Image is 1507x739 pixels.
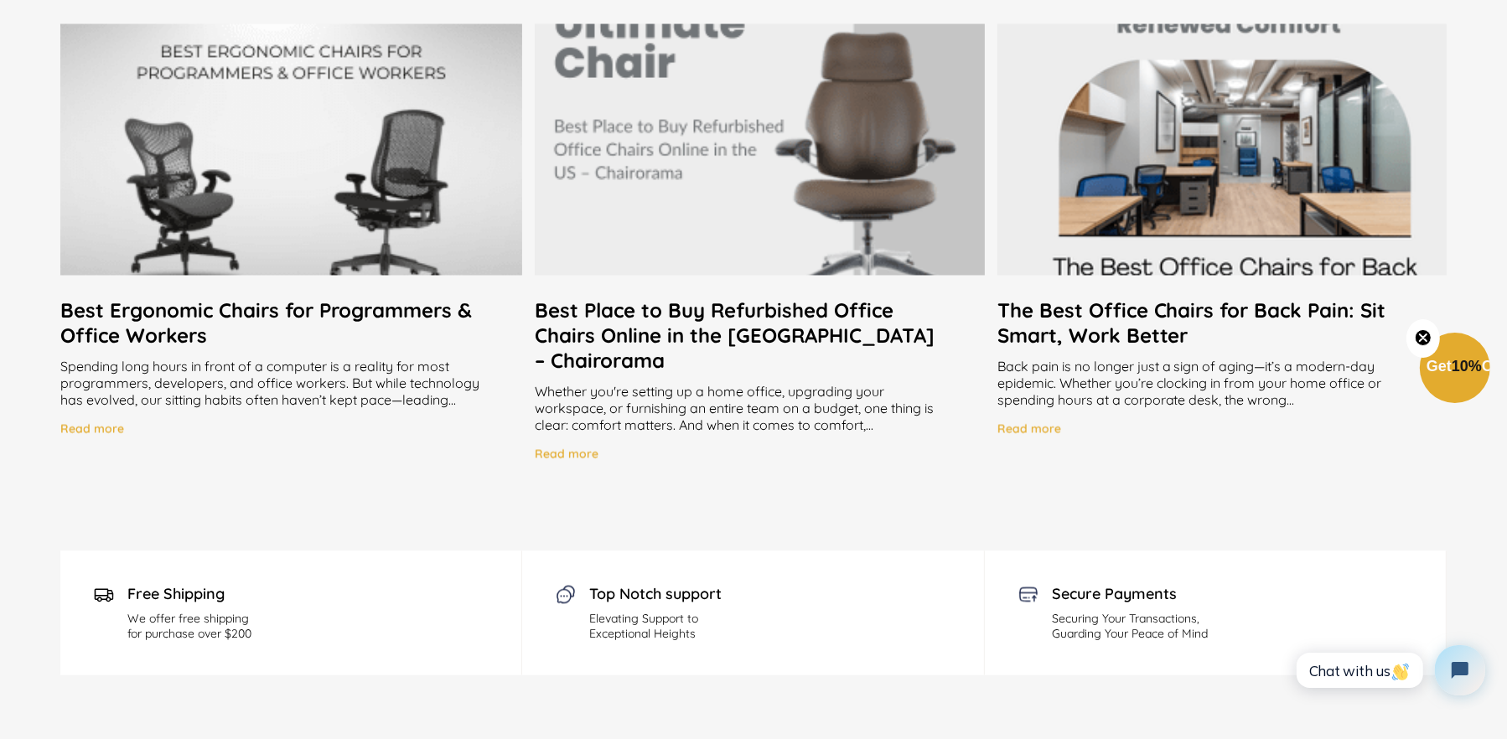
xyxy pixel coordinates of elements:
[589,612,722,627] p: Elevating Support to
[1278,631,1499,710] iframe: Tidio Chat
[535,447,598,462] h4: Read more
[60,421,124,442] a: Read more
[127,612,251,642] p: We offer free shipping for purchase over $200
[1420,334,1490,405] div: Get10%OffClose teaser
[589,627,722,642] p: Exceptional Heights
[589,585,722,604] h2: Top Notch support
[94,585,114,605] img: image_1.svg
[997,359,1447,409] div: Back pain is no longer just a sign of aging—it’s a modern-day epidemic. Whether you’re clocking i...
[997,421,1061,442] a: Read more
[60,298,522,349] a: Best Ergonomic Chairs for Programmers & Office Workers
[60,551,522,675] a: Free Shipping We offer free shippingfor purchase over $200
[535,384,984,434] div: Whether you're setting up a home office, upgrading your workspace, or furnishing an entire team o...
[60,421,124,437] h4: Read more
[535,447,598,468] a: Read more
[535,298,984,374] a: Best Place to Buy Refurbished Office Chairs Online in the [GEOGRAPHIC_DATA] – Chairorama
[985,551,1447,675] a: Secure Payments Securing Your Transactions,Guarding Your Peace of Mind
[1018,585,1038,605] img: image_32.png
[1052,612,1208,627] p: Securing Your Transactions,
[1052,585,1208,604] h2: Secure Payments
[1052,627,1208,642] p: Guarding Your Peace of Mind
[1427,358,1504,375] span: Get Off
[556,585,576,605] img: image_30.png
[127,585,251,604] h2: Free Shipping
[1406,319,1440,358] button: Close teaser
[60,359,522,409] div: Spending long hours in front of a computer is a reality for most programmers, developers, and off...
[997,298,1447,349] a: The Best Office Chairs for Back Pain: Sit Smart, Work Better
[1452,358,1482,375] span: 10%
[997,421,1061,437] h4: Read more
[522,551,984,675] a: Top Notch support Elevating Support toExceptional Heights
